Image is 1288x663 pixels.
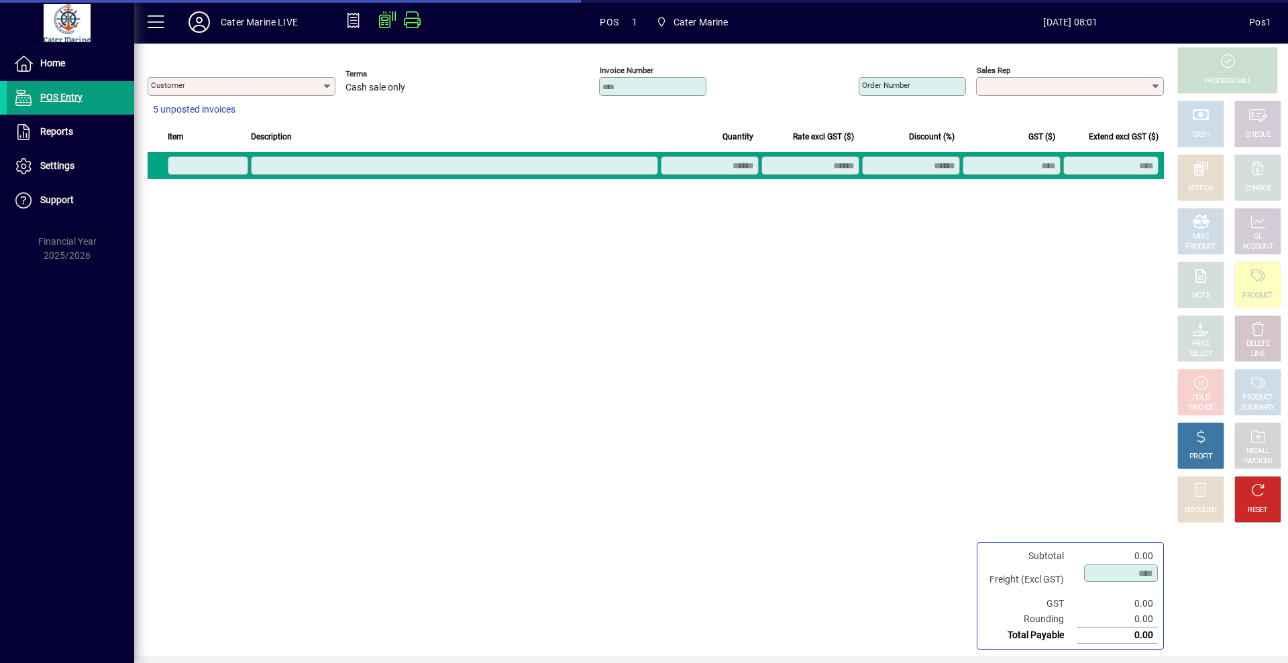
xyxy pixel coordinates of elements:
td: Subtotal [983,548,1077,564]
div: LINE [1251,349,1265,359]
td: 0.00 [1077,627,1158,644]
div: PROCESS SALE [1204,76,1251,86]
a: Home [7,47,134,80]
div: INVOICES [1243,457,1272,467]
div: CHEQUE [1245,130,1271,140]
td: Freight (Excl GST) [983,564,1077,596]
a: Settings [7,149,134,183]
div: EFTPOS [1189,184,1214,194]
mat-label: Invoice number [600,66,653,75]
mat-label: Customer [151,80,185,90]
span: Discount (%) [909,129,955,144]
a: Reports [7,115,134,149]
div: HOLD [1192,393,1210,403]
td: Rounding [983,611,1077,627]
span: Cater Marine [674,11,729,33]
div: INVOICE [1188,403,1213,413]
div: PRODUCT [1242,393,1273,403]
div: PROFIT [1189,452,1212,462]
span: POS [600,11,619,33]
span: Quantity [722,129,753,144]
td: 0.00 [1077,596,1158,611]
button: Profile [178,10,221,34]
span: Cater Marine [651,10,734,34]
div: CASH [1192,130,1210,140]
span: Extend excl GST ($) [1089,129,1159,144]
td: Total Payable [983,627,1077,644]
mat-label: Sales rep [977,66,1010,75]
span: Terms [345,70,426,78]
div: ACCOUNT [1242,242,1273,252]
span: 5 unposted invoices [153,103,235,117]
div: PRODUCT [1242,291,1273,301]
div: Cater Marine LIVE [221,11,298,33]
div: PRODUCT [1185,242,1216,252]
div: DELETE [1246,339,1269,349]
div: PRICE [1192,339,1210,349]
span: Rate excl GST ($) [793,129,854,144]
td: 0.00 [1077,548,1158,564]
span: POS Entry [40,92,83,103]
span: Reports [40,126,73,137]
a: Support [7,184,134,217]
div: SELECT [1189,349,1213,359]
td: GST [983,596,1077,611]
span: 1 [632,11,637,33]
span: Support [40,194,74,205]
span: [DATE] 08:01 [892,11,1250,33]
div: RECALL [1246,446,1270,457]
span: Description [251,129,292,144]
span: Item [168,129,184,144]
div: RESET [1248,505,1268,516]
td: 0.00 [1077,611,1158,627]
mat-label: Order number [862,80,910,90]
div: CHARGE [1245,184,1271,194]
div: SUMMARY [1241,403,1275,413]
div: Pos1 [1249,11,1271,33]
button: 5 unposted invoices [148,98,241,122]
span: Home [40,58,65,68]
div: DISCOUNT [1185,505,1217,516]
div: MISC [1193,232,1209,242]
span: Settings [40,160,74,171]
div: GL [1254,232,1263,242]
span: Cash sale only [345,82,405,93]
span: GST ($) [1028,129,1055,144]
div: NOTE [1192,291,1210,301]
